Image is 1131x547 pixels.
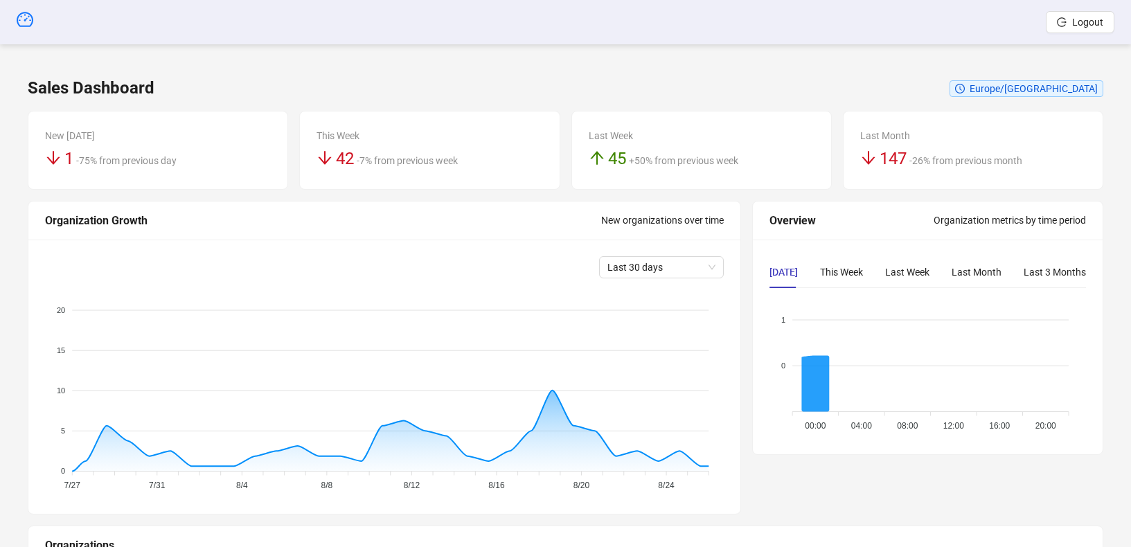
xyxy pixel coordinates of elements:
span: New organizations over time [601,215,724,226]
tspan: 12:00 [943,420,964,430]
tspan: 20 [57,305,65,314]
div: [DATE] [769,264,798,280]
tspan: 8/24 [658,480,675,490]
tspan: 8/20 [573,480,590,490]
tspan: 08:00 [897,420,918,430]
tspan: 0 [61,467,65,475]
div: Overview [769,212,934,229]
tspan: 8/8 [321,480,333,490]
tspan: 20:00 [1035,420,1056,430]
tspan: 8/16 [488,480,505,490]
span: 42 [336,149,354,168]
span: Europe/[GEOGRAPHIC_DATA] [970,83,1098,94]
span: -26% from previous month [909,155,1022,166]
tspan: 5 [61,427,65,435]
tspan: 8/12 [404,480,420,490]
div: Last Week [589,128,814,143]
span: -7% from previous week [357,155,458,166]
div: This Week [820,264,863,280]
tspan: 7/27 [64,480,81,490]
span: arrow-up [589,150,605,166]
span: -75% from previous day [76,155,177,166]
div: Organization Growth [45,212,601,229]
button: Logout [1046,11,1114,33]
div: Last Month [952,264,1001,280]
tspan: 7/31 [149,480,166,490]
span: arrow-down [860,150,877,166]
div: Last Month [860,128,1086,143]
tspan: 00:00 [805,420,826,430]
tspan: 04:00 [851,420,872,430]
h3: Sales Dashboard [28,78,154,100]
span: 45 [608,149,626,168]
span: Logout [1072,17,1103,28]
tspan: 10 [57,386,65,395]
span: arrow-down [317,150,333,166]
tspan: 15 [57,346,65,354]
span: Last 30 days [607,257,715,278]
tspan: 0 [781,361,785,370]
tspan: 8/4 [236,480,248,490]
span: logout [1057,17,1067,27]
div: This Week [317,128,542,143]
span: +50% from previous week [629,155,738,166]
tspan: 1 [781,315,785,323]
span: clock-circle [955,84,965,93]
tspan: 16:00 [989,420,1010,430]
div: New [DATE] [45,128,271,143]
div: Last Week [885,264,929,280]
span: Organization metrics by time period [934,215,1086,226]
div: Last 3 Months [1024,264,1086,280]
span: 147 [880,149,907,168]
span: 1 [64,149,73,168]
span: dashboard [17,11,33,28]
span: arrow-down [45,150,62,166]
